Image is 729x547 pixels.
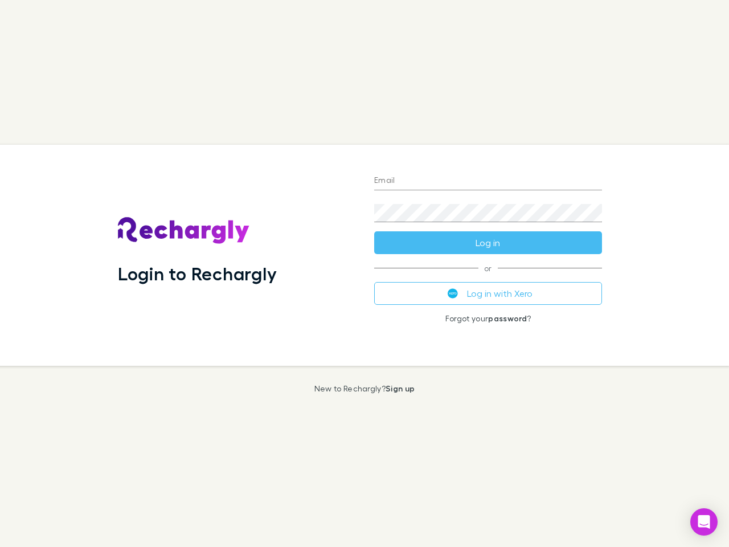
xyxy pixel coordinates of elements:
button: Log in with Xero [374,282,602,305]
a: password [488,313,527,323]
button: Log in [374,231,602,254]
p: Forgot your ? [374,314,602,323]
img: Rechargly's Logo [118,217,250,244]
p: New to Rechargly? [314,384,415,393]
img: Xero's logo [448,288,458,299]
h1: Login to Rechargly [118,263,277,284]
a: Sign up [386,383,415,393]
div: Open Intercom Messenger [690,508,718,536]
